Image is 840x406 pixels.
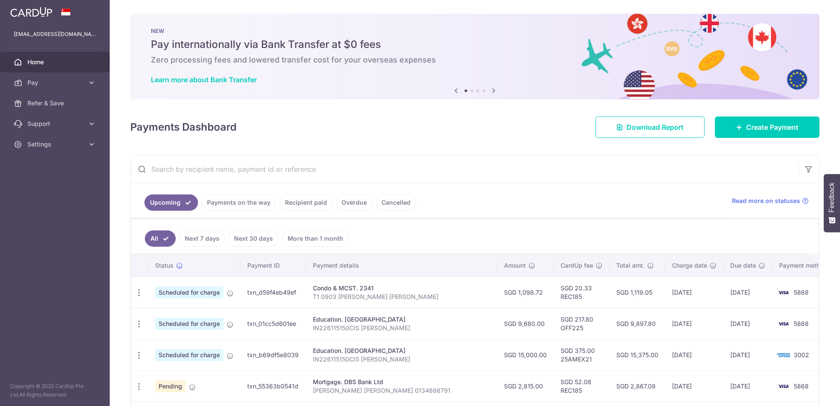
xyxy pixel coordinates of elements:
p: T1 0903 [PERSON_NAME] [PERSON_NAME] [313,293,490,301]
td: SGD 52.08 REC185 [554,370,609,402]
p: [PERSON_NAME] [PERSON_NAME] 0134686791 [313,386,490,395]
span: Scheduled for charge [155,318,223,330]
div: Education. [GEOGRAPHIC_DATA] [313,346,490,355]
h4: Payments Dashboard [130,119,237,135]
span: Settings [27,140,84,149]
span: Status [155,261,174,270]
a: Learn more about Bank Transfer [151,75,257,84]
td: [DATE] [665,339,723,370]
span: Due date [730,261,756,270]
span: Pending [155,380,186,392]
a: Payments on the way [201,194,276,211]
span: Home [27,58,84,66]
p: IN226115150CIS [PERSON_NAME] [313,324,490,332]
td: txn_01cc5d601ee [240,308,306,339]
input: Search by recipient name, payment id or reference [131,155,798,183]
div: Condo & MCST. 2341 [313,284,490,293]
a: Upcoming [144,194,198,211]
p: [EMAIL_ADDRESS][DOMAIN_NAME] [14,30,96,39]
span: Amount [504,261,526,270]
h6: Zero processing fees and lowered transfer cost for your overseas expenses [151,55,799,65]
p: NEW [151,27,799,34]
p: IN226115150CIS [PERSON_NAME] [313,355,490,364]
span: 5868 [794,382,809,390]
td: txn_b69df5e8039 [240,339,306,370]
span: Feedback [828,182,836,212]
img: CardUp [10,7,52,17]
span: Pay [27,78,84,87]
td: SGD 217.80 OFF225 [554,308,609,339]
td: SGD 375.00 25AMEX21 [554,339,609,370]
td: [DATE] [723,339,772,370]
a: Next 30 days [228,230,279,247]
td: [DATE] [723,277,772,308]
div: Mortgage. DBS Bank Ltd [313,378,490,386]
td: [DATE] [723,370,772,402]
img: Bank Card [775,350,792,360]
td: [DATE] [723,308,772,339]
a: More than 1 month [282,230,349,247]
span: Download Report [627,122,684,132]
td: SGD 2,815.00 [497,370,554,402]
a: Recipient paid [279,194,333,211]
a: Download Report [595,116,705,138]
td: SGD 15,000.00 [497,339,554,370]
span: 5868 [794,289,809,296]
td: [DATE] [665,277,723,308]
a: Read more on statuses [732,197,809,205]
th: Payment method [772,254,837,277]
td: SGD 9,680.00 [497,308,554,339]
td: [DATE] [665,370,723,402]
span: 5868 [794,320,809,327]
span: Charge date [672,261,707,270]
h5: Pay internationally via Bank Transfer at $0 fees [151,38,799,51]
span: Scheduled for charge [155,349,223,361]
td: SGD 20.33 REC185 [554,277,609,308]
a: Create Payment [715,116,819,138]
td: txn_d59f4eb49ef [240,277,306,308]
a: All [145,230,176,247]
span: Support [27,119,84,128]
span: 3002 [794,351,809,358]
td: txn_55363b0541d [240,370,306,402]
img: Bank transfer banner [130,14,819,99]
td: [DATE] [665,308,723,339]
td: SGD 2,867.08 [609,370,665,402]
a: Cancelled [376,194,416,211]
img: Bank Card [775,381,792,391]
span: Read more on statuses [732,197,800,205]
td: SGD 15,375.00 [609,339,665,370]
span: Total amt. [616,261,645,270]
span: Scheduled for charge [155,287,223,299]
a: Next 7 days [179,230,225,247]
th: Payment ID [240,254,306,277]
td: SGD 1,098.72 [497,277,554,308]
a: Overdue [336,194,372,211]
th: Payment details [306,254,497,277]
td: SGD 9,897.80 [609,308,665,339]
button: Feedback - Show survey [824,174,840,232]
img: Bank Card [775,319,792,329]
span: Create Payment [746,122,798,132]
span: CardUp fee [561,261,593,270]
span: Refer & Save [27,99,84,107]
div: Education. [GEOGRAPHIC_DATA] [313,315,490,324]
td: SGD 1,119.05 [609,277,665,308]
img: Bank Card [775,287,792,298]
